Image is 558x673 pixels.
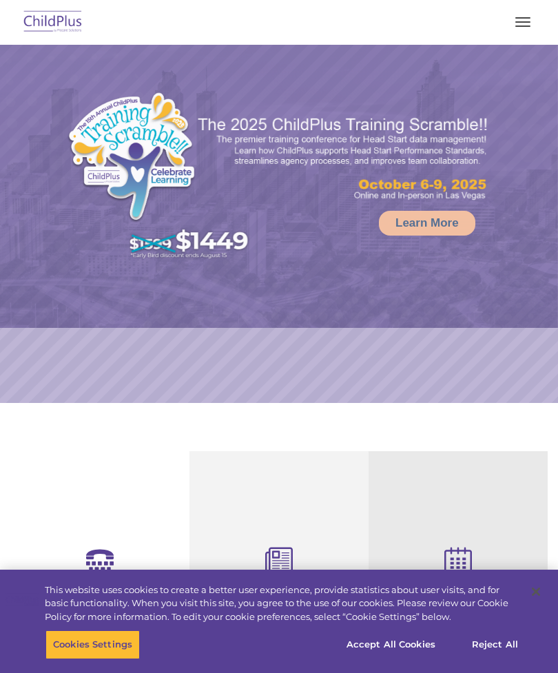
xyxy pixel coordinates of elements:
button: Close [521,577,551,607]
div: This website uses cookies to create a better user experience, provide statistics about user visit... [45,583,519,624]
button: Cookies Settings [45,630,140,659]
img: ChildPlus by Procare Solutions [21,6,85,39]
button: Accept All Cookies [339,630,443,659]
button: Reject All [452,630,538,659]
a: Learn More [379,211,475,236]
